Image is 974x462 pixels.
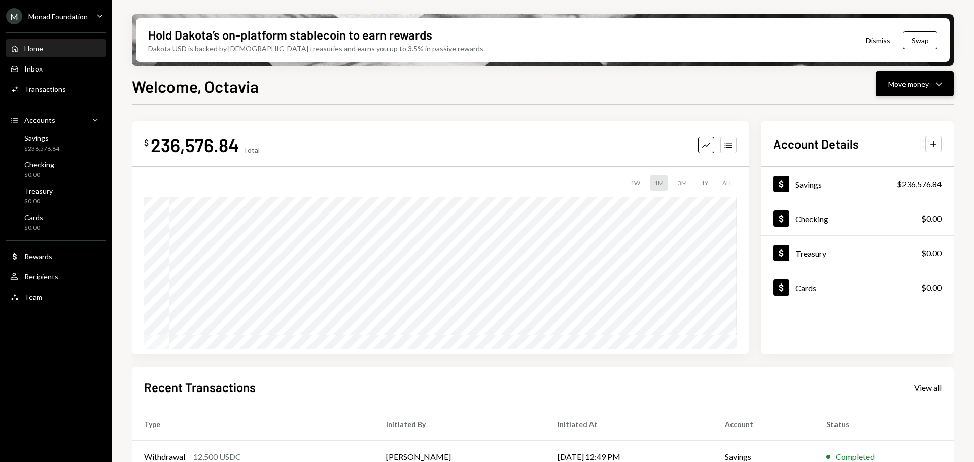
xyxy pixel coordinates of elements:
[903,31,937,49] button: Swap
[24,272,58,281] div: Recipients
[24,145,59,153] div: $236,576.84
[6,59,106,78] a: Inbox
[24,213,43,222] div: Cards
[24,293,42,301] div: Team
[374,408,545,441] th: Initiated By
[243,146,260,154] div: Total
[761,270,954,304] a: Cards$0.00
[6,247,106,265] a: Rewards
[876,71,954,96] button: Move money
[921,212,942,225] div: $0.00
[897,178,942,190] div: $236,576.84
[24,160,54,169] div: Checking
[761,167,954,201] a: Savings$236,576.84
[6,210,106,234] a: Cards$0.00
[24,171,54,180] div: $0.00
[795,214,828,224] div: Checking
[6,111,106,129] a: Accounts
[914,383,942,393] div: View all
[718,175,737,191] div: ALL
[148,26,432,43] div: Hold Dakota’s on-platform stablecoin to earn rewards
[914,382,942,393] a: View all
[132,408,374,441] th: Type
[674,175,691,191] div: 3M
[713,408,814,441] th: Account
[28,12,88,21] div: Monad Foundation
[6,267,106,286] a: Recipients
[853,28,903,52] button: Dismiss
[814,408,954,441] th: Status
[144,137,149,148] div: $
[921,247,942,259] div: $0.00
[151,133,239,156] div: 236,576.84
[132,76,259,96] h1: Welcome, Octavia
[24,116,55,124] div: Accounts
[24,85,66,93] div: Transactions
[24,187,53,195] div: Treasury
[24,64,43,73] div: Inbox
[144,379,256,396] h2: Recent Transactions
[24,197,53,206] div: $0.00
[795,283,816,293] div: Cards
[761,236,954,270] a: Treasury$0.00
[6,39,106,57] a: Home
[921,281,942,294] div: $0.00
[6,157,106,182] a: Checking$0.00
[761,201,954,235] a: Checking$0.00
[545,408,713,441] th: Initiated At
[650,175,668,191] div: 1M
[6,131,106,155] a: Savings$236,576.84
[6,184,106,208] a: Treasury$0.00
[6,8,22,24] div: M
[24,44,43,53] div: Home
[6,288,106,306] a: Team
[24,224,43,232] div: $0.00
[795,248,826,258] div: Treasury
[773,135,859,152] h2: Account Details
[888,79,929,89] div: Move money
[6,80,106,98] a: Transactions
[148,43,485,54] div: Dakota USD is backed by [DEMOGRAPHIC_DATA] treasuries and earns you up to 3.5% in passive rewards.
[795,180,822,189] div: Savings
[697,175,712,191] div: 1Y
[627,175,644,191] div: 1W
[24,252,52,261] div: Rewards
[24,134,59,143] div: Savings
